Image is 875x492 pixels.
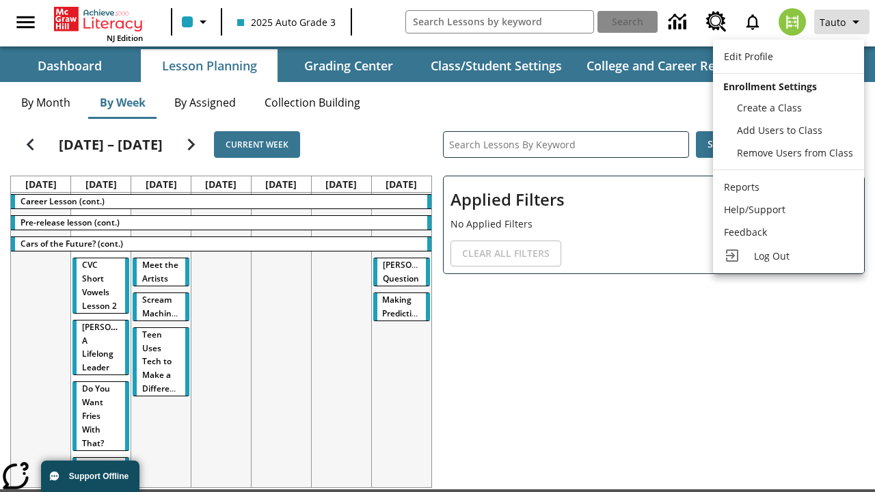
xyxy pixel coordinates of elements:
span: Enrollment Settings [723,80,817,93]
span: Remove Users from Class [737,146,853,159]
span: Reports [724,180,759,193]
span: Create a Class [737,101,802,114]
span: Help/Support [724,203,785,216]
span: Add Users to Class [737,124,822,137]
span: Feedback [724,225,767,238]
span: Log Out [754,249,790,262]
span: Edit Profile [724,50,773,63]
